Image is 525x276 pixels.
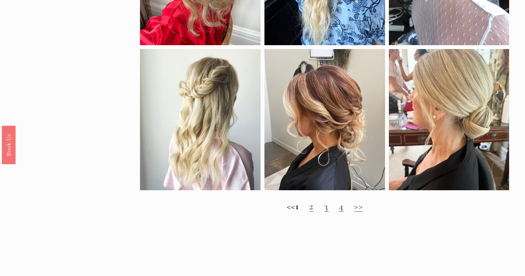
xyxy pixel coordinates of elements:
a: >> [354,200,363,212]
a: 4 [339,200,343,212]
h2: << [140,201,509,212]
a: 2 [309,200,313,212]
a: 3 [324,200,328,212]
strong: 1 [295,200,299,212]
a: Book Us [2,126,16,164]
